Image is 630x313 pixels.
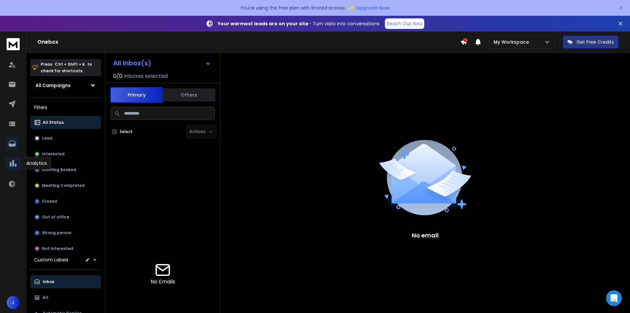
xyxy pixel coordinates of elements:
[356,5,390,11] span: Upgrade Now
[30,242,101,255] button: Not Interested
[42,167,76,172] p: Meeting Booked
[493,39,532,45] p: My Workspace
[37,38,460,46] h1: Onebox
[218,20,308,27] strong: Your warmest leads are on your site
[30,163,101,176] button: Meeting Booked
[30,147,101,161] button: Interested
[42,183,85,188] p: Meeting Completed
[113,60,151,66] h1: All Inbox(s)
[151,278,175,286] p: No Emails
[577,39,614,45] p: Get Free Credits
[30,211,101,224] button: Out of office
[42,214,69,220] p: Out of office
[30,291,101,304] button: All
[606,290,622,306] div: Open Intercom Messenger
[240,5,345,11] p: You're using the free plan with limited access
[110,87,163,103] button: Primary
[42,230,72,235] p: Wrong person
[43,279,54,284] p: Inbox
[347,3,355,12] span: ✨
[108,56,216,70] button: All Inbox(s)
[30,179,101,192] button: Meeting Completed
[412,231,439,240] p: No email
[30,116,101,129] button: All Status
[41,61,92,74] p: Press to check for shortcuts.
[385,18,424,29] a: Reach Out Now
[387,20,422,27] p: Reach Out Now
[347,1,390,14] button: ✨Upgrade Now
[30,132,101,145] button: Lead
[22,157,51,169] div: Analytics
[42,151,65,157] p: Interested
[30,226,101,239] button: Wrong person
[7,296,20,309] button: J
[120,129,133,134] label: Select
[113,72,122,80] span: 0 / 0
[34,257,68,263] h3: Custom Labels
[7,38,20,50] img: logo
[124,72,168,80] h3: Inboxes selected
[218,20,380,27] p: – Turn visits into conversations
[30,103,101,112] h3: Filters
[30,195,101,208] button: Closed
[43,120,64,125] p: All Status
[43,295,48,300] p: All
[30,275,101,288] button: Inbox
[42,136,52,141] p: Lead
[163,88,215,102] button: Others
[563,35,619,49] button: Get Free Credits
[54,60,86,68] span: Ctrl + Shift + k
[42,199,57,204] p: Closed
[35,82,71,89] h1: All Campaigns
[30,79,101,92] button: All Campaigns
[42,246,73,251] p: Not Interested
